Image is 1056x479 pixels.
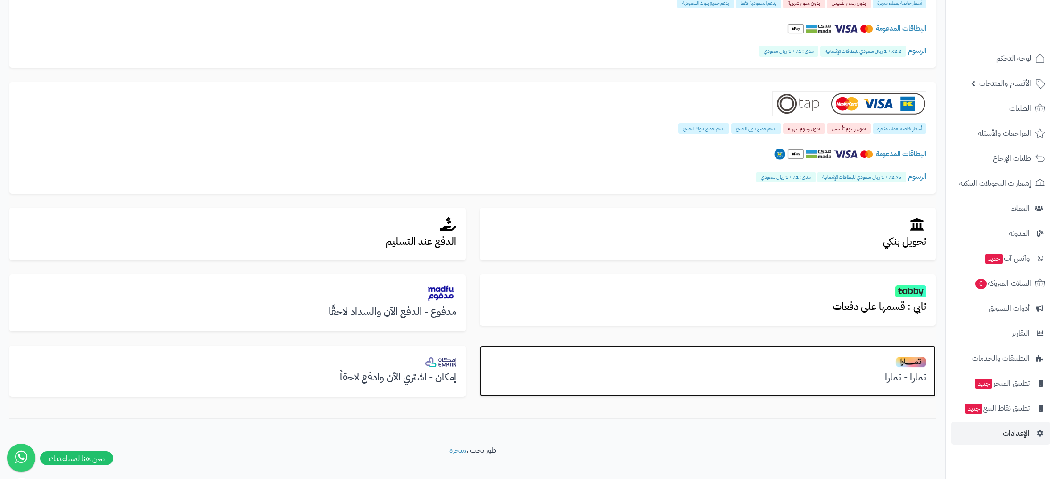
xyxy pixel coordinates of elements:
span: تطبيق نقاط البيع [964,402,1030,415]
a: تطبيق نقاط البيعجديد [951,397,1050,420]
span: بدون رسوم شهرية [783,123,825,134]
img: emkan_bnpl.png [425,357,456,367]
a: الإعدادات [951,422,1050,445]
span: البطاقات المدعومة [876,149,926,159]
h3: مدفوع - الدفع الآن والسداد لاحقًا [19,306,456,317]
span: المراجعات والأسئلة [978,127,1031,140]
span: 0 [975,279,987,289]
h3: تابي : قسمها على دفعات [489,301,927,312]
span: السلات المتروكة [974,277,1031,290]
span: الأقسام والمنتجات [979,77,1031,90]
a: المدونة [951,222,1050,245]
span: أسعار خاصة بعملاء متجرة [873,123,926,134]
span: مدى : 1٪ + 1 ريال سعودي [756,172,816,182]
a: التطبيقات والخدمات [951,347,1050,370]
span: المدونة [1009,227,1030,240]
img: tabby.png [895,285,926,297]
a: المراجعات والأسئلة [951,122,1050,145]
span: وآتس آب [984,252,1030,265]
h3: الدفع عند التسليم [19,236,456,247]
img: tamarapay.png [895,356,926,368]
a: الدفع عند التسليم [9,208,466,261]
span: يدعم جميع دول الخليج [731,123,781,134]
span: إشعارات التحويلات البنكية [959,177,1031,190]
a: أدوات التسويق [951,297,1050,320]
span: الرسوم [908,171,926,182]
span: بدون رسوم تأسيس [827,123,871,134]
span: لوحة التحكم [996,52,1031,65]
span: 2.2٪ + 1 ريال سعودي للبطاقات الإئتمانية [820,46,906,57]
a: تابي : قسمها على دفعات [480,274,936,326]
a: متجرة [449,445,466,456]
a: تحويل بنكي [480,208,936,261]
span: التطبيقات والخدمات [972,352,1030,365]
a: العملاء [951,197,1050,220]
a: وآتس آبجديد [951,247,1050,270]
h3: إمكان - اشتري الآن وادفع لاحقاً [19,372,456,383]
a: تطبيق المتجرجديد [951,372,1050,395]
a: التقارير [951,322,1050,345]
span: العملاء [1011,202,1030,215]
img: Tap [772,91,926,116]
span: أدوات التسويق [989,302,1030,315]
span: الطلبات [1009,102,1031,115]
span: جديد [965,404,982,414]
span: يدعم جميع بنوك الخليج [678,123,729,134]
img: logo-2.png [992,24,1047,43]
span: الرسوم [908,45,926,56]
h3: تحويل بنكي [489,236,927,247]
span: 2.75٪ + 1 ريال سعودي للبطاقات الإئتمانية [817,172,906,182]
span: جديد [975,379,992,389]
a: تمارا - تمارا [480,346,936,396]
h3: تمارا - تمارا [489,372,927,383]
span: جديد [985,254,1003,264]
a: السلات المتروكة0 [951,272,1050,295]
img: madfu.png [425,284,456,302]
a: إشعارات التحويلات البنكية [951,172,1050,195]
a: Tap أسعار خاصة بعملاء متجرة بدون رسوم تأسيس بدون رسوم شهرية يدعم جميع دول الخليج يدعم جميع بنوك ا... [9,82,936,193]
span: الإعدادات [1003,427,1030,440]
span: البطاقات المدعومة [876,23,926,33]
span: مدى : 1٪ + 1 ريال سعودي [759,46,818,57]
a: الطلبات [951,97,1050,120]
a: لوحة التحكم [951,47,1050,70]
span: تطبيق المتجر [974,377,1030,390]
span: التقارير [1012,327,1030,340]
a: طلبات الإرجاع [951,147,1050,170]
span: طلبات الإرجاع [993,152,1031,165]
